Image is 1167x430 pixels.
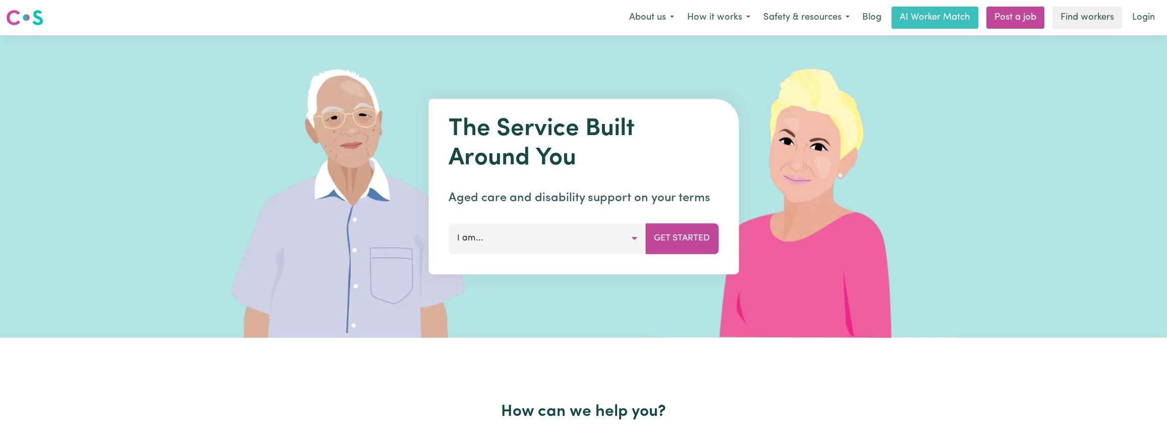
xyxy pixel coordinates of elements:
[449,189,718,207] p: Aged care and disability support on your terms
[986,7,1044,29] a: Post a job
[6,6,43,29] a: Careseekers logo
[856,7,887,29] a: Blog
[623,7,681,28] button: About us
[257,402,911,421] h2: How can we help you?
[449,223,646,254] button: I am...
[681,7,757,28] button: How it works
[1052,7,1122,29] a: Find workers
[757,7,856,28] button: Safety & resources
[449,115,718,173] h1: The Service Built Around You
[6,9,43,27] img: Careseekers logo
[645,223,718,254] button: Get Started
[1126,7,1161,29] a: Login
[892,7,978,29] a: AI Worker Match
